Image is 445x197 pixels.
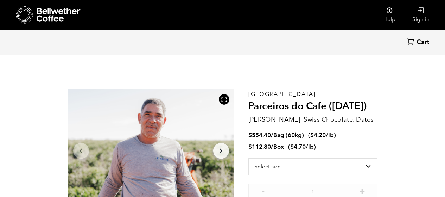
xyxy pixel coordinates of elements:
[288,143,316,151] span: ( )
[248,143,252,151] span: $
[308,131,336,139] span: ( )
[259,187,268,194] button: -
[290,143,294,151] span: $
[310,131,314,139] span: $
[358,187,367,194] button: +
[326,131,334,139] span: /lb
[310,131,326,139] bdi: 4.20
[273,143,284,151] span: Box
[407,38,431,47] a: Cart
[306,143,314,151] span: /lb
[248,143,271,151] bdi: 112.80
[248,100,377,112] h2: Parceiros do Cafe ([DATE])
[273,131,304,139] span: Bag (60kg)
[248,115,377,124] p: [PERSON_NAME], Swiss Chocolate, Dates
[271,131,273,139] span: /
[417,38,429,47] span: Cart
[248,131,252,139] span: $
[248,131,271,139] bdi: 554.40
[290,143,306,151] bdi: 4.70
[271,143,273,151] span: /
